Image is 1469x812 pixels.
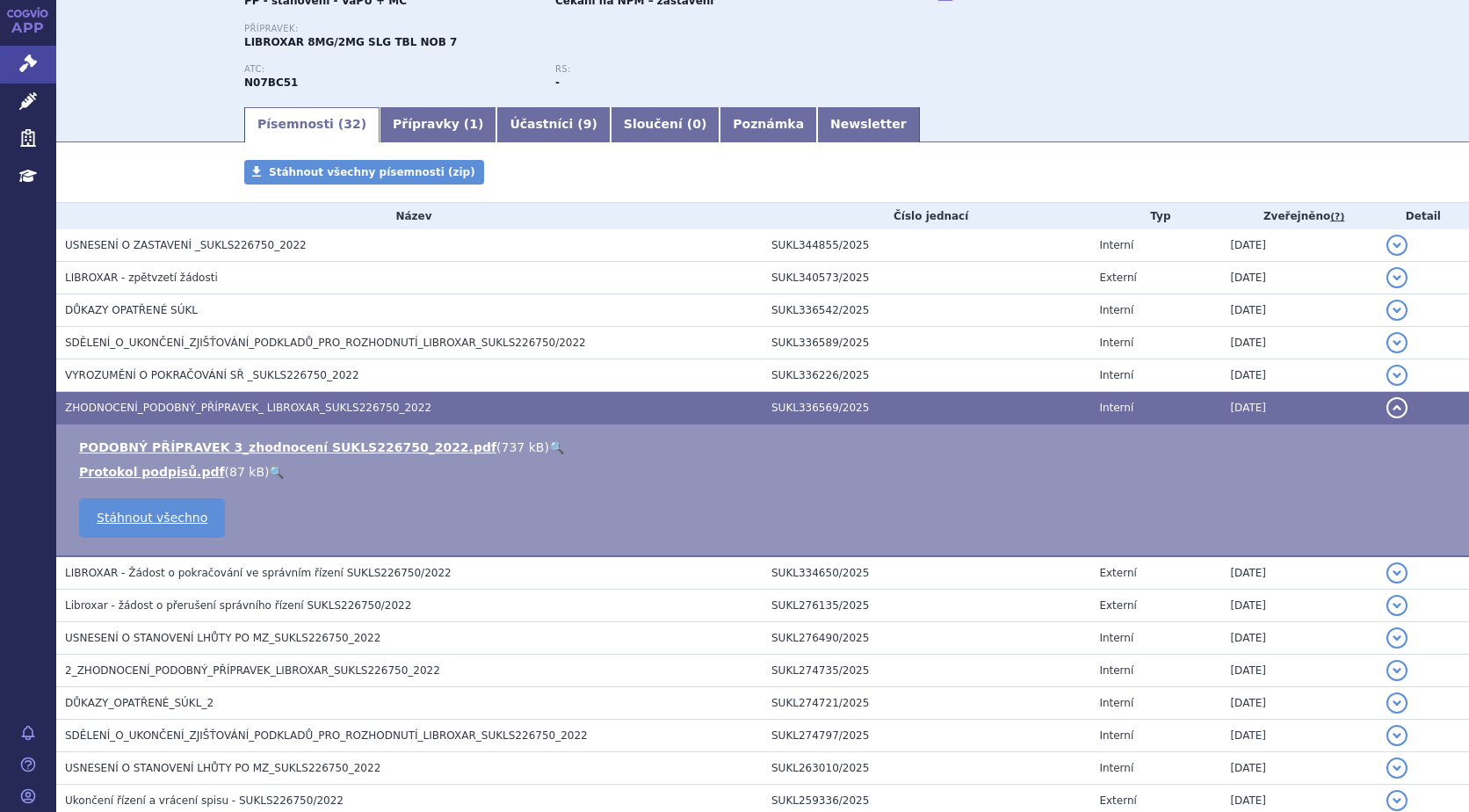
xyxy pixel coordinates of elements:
span: Interní [1099,697,1133,709]
td: SUKL274735/2025 [763,655,1090,687]
strong: - [555,76,560,89]
span: 1 [469,117,478,131]
td: SUKL336226/2025 [763,359,1090,392]
td: [DATE] [1221,229,1377,262]
button: detail [1386,758,1407,779]
span: USNESENÍ O STANOVENÍ LHŮTY PO MZ_SUKLS226750_2022 [65,632,380,644]
td: SUKL344855/2025 [763,229,1090,262]
span: LIBROXAR - Žádost o pokračování ve správním řízení SUKLS226750/2022 [65,567,452,579]
span: ZHODNOCENÍ_PODOBNÝ_PŘÍPRAVEK_ LIBROXAR_SUKLS226750_2022 [65,402,431,414]
span: Interní [1099,239,1133,251]
button: detail [1386,725,1407,746]
button: detail [1386,627,1407,649]
td: SUKL274721/2025 [763,687,1090,720]
p: ATC: [244,64,538,75]
span: 0 [692,117,701,131]
td: SUKL276135/2025 [763,590,1090,622]
span: Interní [1099,402,1133,414]
td: [DATE] [1221,262,1377,294]
th: Číslo jednací [763,203,1090,229]
span: Interní [1099,337,1133,349]
button: detail [1386,332,1407,353]
span: Interní [1099,369,1133,381]
span: Externí [1099,599,1136,612]
span: Externí [1099,272,1136,284]
button: detail [1386,660,1407,681]
td: [DATE] [1221,294,1377,327]
span: DŮKAZY_OPATŘENÉ_SÚKL_2 [65,697,213,709]
span: USNESENÍ O STANOVENÍ LHŮTY PO MZ_SUKLS226750_2022 [65,762,380,774]
td: SUKL276490/2025 [763,622,1090,655]
a: Přípravky (1) [380,107,496,142]
td: [DATE] [1221,752,1377,785]
span: 32 [344,117,360,131]
span: Externí [1099,794,1136,807]
th: Detail [1378,203,1469,229]
span: DŮKAZY OPATŘENÉ SÚKL [65,304,198,316]
span: Ukončení řízení a vrácení spisu - SUKLS226750/2022 [65,794,344,807]
a: Poznámka [720,107,817,142]
td: SUKL340573/2025 [763,262,1090,294]
td: [DATE] [1221,590,1377,622]
span: Interní [1099,304,1133,316]
button: detail [1386,562,1407,584]
td: [DATE] [1221,359,1377,392]
span: LIBROXAR 8MG/2MG SLG TBL NOB 7 [244,36,457,48]
button: detail [1386,397,1407,418]
button: detail [1386,300,1407,321]
span: Interní [1099,729,1133,742]
span: Interní [1099,664,1133,677]
button: detail [1386,595,1407,616]
a: Stáhnout všechny písemnosti (zip) [244,160,484,185]
th: Název [56,203,763,229]
td: [DATE] [1221,720,1377,752]
a: Newsletter [817,107,920,142]
td: [DATE] [1221,556,1377,590]
th: Zveřejněno [1221,203,1377,229]
a: Písemnosti (32) [244,107,380,142]
th: Typ [1090,203,1221,229]
button: detail [1386,235,1407,256]
span: Stáhnout všechny písemnosti (zip) [269,166,475,178]
td: [DATE] [1221,327,1377,359]
td: [DATE] [1221,687,1377,720]
td: SUKL274797/2025 [763,720,1090,752]
span: Interní [1099,632,1133,644]
span: 9 [583,117,592,131]
p: Přípravek: [244,24,866,34]
abbr: (?) [1330,211,1344,223]
a: 🔍 [269,465,284,479]
a: Protokol podpisů.pdf [79,465,225,479]
a: PODOBNÝ PŘÍPRAVEK 3_zhodnocení SUKLS226750_2022.pdf [79,440,496,454]
strong: BUPRENORFIN, KOMBINACE [244,76,298,89]
span: 87 kB [229,465,264,479]
span: USNESENÍ O ZASTAVENÍ _SUKLS226750_2022 [65,239,307,251]
a: Účastníci (9) [496,107,610,142]
span: SDĚLENÍ_O_UKONČENÍ_ZJIŠŤOVÁNÍ_PODKLADŮ_PRO_ROZHODNUTÍ_LIBROXAR_SUKLS226750_2022 [65,729,588,742]
span: SDĚLENÍ_O_UKONČENÍ_ZJIŠŤOVÁNÍ_PODKLADŮ_PRO_ROZHODNUTÍ_LIBROXAR_SUKLS226750/2022 [65,337,586,349]
td: SUKL263010/2025 [763,752,1090,785]
td: SUKL334650/2025 [763,556,1090,590]
span: Externí [1099,567,1136,579]
button: detail [1386,790,1407,811]
span: LIBROXAR - zpětvzetí žádosti [65,272,218,284]
a: Stáhnout všechno [79,498,225,538]
span: Libroxar - žádost o přerušení správního řízení SUKLS226750/2022 [65,599,411,612]
a: Sloučení (0) [611,107,720,142]
li: ( ) [79,463,1451,481]
td: [DATE] [1221,655,1377,687]
td: SUKL336569/2025 [763,392,1090,424]
button: detail [1386,365,1407,386]
p: RS: [555,64,849,75]
button: detail [1386,267,1407,288]
button: detail [1386,692,1407,714]
span: Interní [1099,762,1133,774]
td: SUKL336589/2025 [763,327,1090,359]
span: 2_ZHODNOCENÍ_PODOBNÝ_PŘÍPRAVEK_LIBROXAR_SUKLS226750_2022 [65,664,440,677]
a: 🔍 [549,440,564,454]
span: 737 kB [502,440,545,454]
td: [DATE] [1221,622,1377,655]
span: VYROZUMĚNÍ O POKRAČOVÁNÍ SŘ _SUKLS226750_2022 [65,369,359,381]
td: [DATE] [1221,392,1377,424]
td: SUKL336542/2025 [763,294,1090,327]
